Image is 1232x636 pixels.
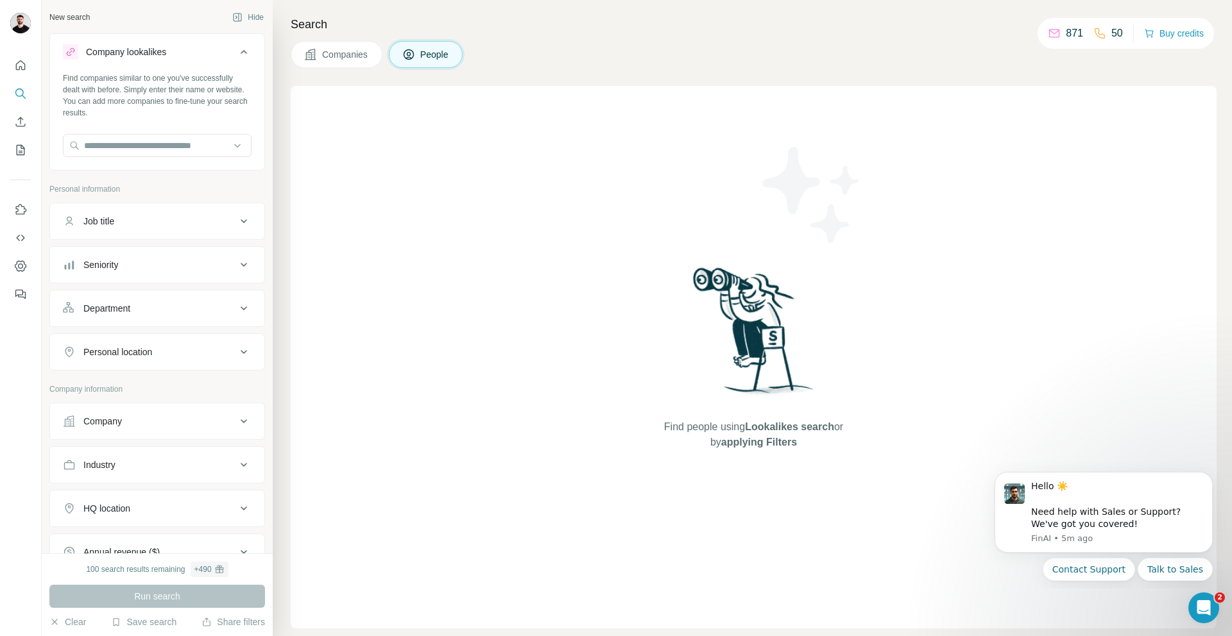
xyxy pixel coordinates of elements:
[10,13,31,33] img: Avatar
[1111,26,1123,41] p: 50
[49,183,265,195] p: Personal information
[49,383,265,395] p: Company information
[10,226,31,249] button: Use Surfe API
[50,449,264,480] button: Industry
[50,293,264,324] button: Department
[10,283,31,306] button: Feedback
[86,46,166,58] div: Company lookalikes
[687,264,821,407] img: Surfe Illustration - Woman searching with binoculars
[50,537,264,567] button: Annual revenue ($)
[83,346,152,358] div: Personal location
[83,258,118,271] div: Seniority
[1066,26,1083,41] p: 871
[50,37,264,72] button: Company lookalikes
[83,415,122,428] div: Company
[651,419,856,450] span: Find people using or by
[10,198,31,221] button: Use Surfe on LinkedIn
[10,138,31,162] button: My lists
[50,406,264,437] button: Company
[111,615,176,628] button: Save search
[83,215,114,228] div: Job title
[745,421,834,432] span: Lookalikes search
[194,564,212,575] div: + 490
[49,615,86,628] button: Clear
[291,15,1217,33] h4: Search
[754,137,869,253] img: Surfe Illustration - Stars
[10,82,31,105] button: Search
[1215,592,1225,603] span: 2
[83,302,130,315] div: Department
[83,458,116,471] div: Industry
[10,110,31,133] button: Enrich CSV
[975,460,1232,589] iframe: Intercom notifications message
[721,437,797,448] span: applying Filters
[10,54,31,77] button: Quick start
[322,48,369,61] span: Companies
[201,615,265,628] button: Share filters
[83,546,160,558] div: Annual revenue ($)
[420,48,450,61] span: People
[86,562,228,577] div: 100 search results remaining
[223,8,273,27] button: Hide
[10,255,31,278] button: Dashboard
[49,12,90,23] div: New search
[83,502,130,515] div: HQ location
[50,249,264,280] button: Seniority
[50,337,264,367] button: Personal location
[50,206,264,237] button: Job title
[50,493,264,524] button: HQ location
[1144,24,1204,42] button: Buy credits
[63,72,252,119] div: Find companies similar to one you've successfully dealt with before. Simply enter their name or w...
[1188,592,1219,623] iframe: Intercom live chat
